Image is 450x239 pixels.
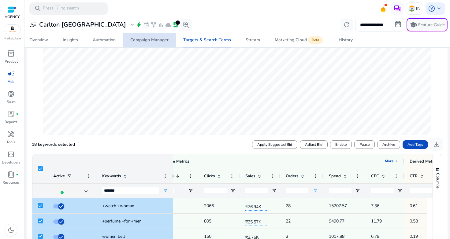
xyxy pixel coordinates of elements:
div: Marketing Cloud [275,38,324,42]
span: ₹25.57K [245,216,267,226]
span: Keywords [102,173,121,179]
div: 1 [176,20,180,25]
p: More [385,159,394,164]
span: ₹76.94K [245,200,267,211]
span: lab_profile [173,22,179,28]
span: Clicks [204,173,215,179]
p: 2066 [204,200,214,212]
span: fiber_manual_record [16,173,18,176]
img: in.svg [409,6,415,12]
span: Active [53,173,65,179]
button: Open Filter Menu [397,188,402,193]
p: 28 [286,200,291,212]
span: search [34,5,42,12]
button: Open Filter Menu [313,188,318,193]
p: IN [416,3,420,14]
div: Targets & Search Terms [183,38,231,42]
p: Developers [2,160,20,165]
span: inventory_2 [7,50,15,57]
span: Archive [382,142,395,147]
button: Open Filter Menu [272,188,277,193]
button: Open Filter Menu [355,188,360,193]
span: handyman [7,131,15,138]
span: CTR [410,173,418,179]
p: Ads [8,79,14,84]
span: code_blocks [7,151,15,158]
h3: Carlton [GEOGRAPHIC_DATA] [39,21,126,28]
p: 22 [286,215,291,227]
button: Open Filter Menu [188,188,193,193]
span: account_circle [428,5,435,12]
span: campaign [7,70,15,77]
button: refresh [340,19,353,31]
span: bolt [136,22,142,28]
p: Sales [7,99,16,105]
span: Adjust Bid [305,142,322,147]
button: Archive [377,140,400,149]
p: 805 [204,215,211,227]
img: amazon.svg [4,25,20,34]
div: Stream [246,38,260,42]
span: +perfume +for +men [102,218,142,224]
span: Orders [286,173,298,179]
span: Enable [335,142,347,147]
button: search_insights [180,19,192,31]
span: CPC [371,173,379,179]
span: search_insights [182,21,190,28]
span: bar_chart [158,22,164,28]
span: download [433,141,440,148]
span: family_history [151,22,157,28]
button: schoolFeature Guide [407,18,448,31]
p: 15207.57 [329,200,347,212]
input: Keywords Filter Input [102,187,159,194]
p: Press to search [43,5,79,12]
p: Product [5,59,18,64]
span: Spend [329,173,341,179]
button: Add Tags [403,140,428,149]
span: user_attributes [29,21,37,28]
button: Enable [330,140,352,149]
button: download [430,138,443,151]
p: AGENCY [5,14,20,20]
span: event [143,22,149,28]
h5: 18 keywords selected [32,142,75,147]
span: cloud [165,22,171,28]
div: Overview [29,38,48,42]
span: school [410,21,417,28]
span: refresh [343,21,350,28]
span: Pause [359,142,370,147]
button: Open Filter Menu [163,188,168,193]
span: Columns [435,173,441,189]
span: keyboard_arrow_down [435,5,443,12]
p: Feature Guide [418,22,445,28]
span: fiber_manual_record [16,113,18,115]
div: Derived Metrics [410,159,438,164]
span: dark_mode [7,226,15,234]
div: Insights [63,38,78,42]
span: donut_small [7,90,15,97]
span: / [55,5,60,12]
span: +watch +woman [102,203,134,209]
span: expand_more [128,21,136,28]
div: Automation [93,38,116,42]
button: Open Filter Menu [230,188,235,193]
p: Marketplace [4,36,21,41]
span: Add Tags [407,142,423,147]
p: 0.61 [410,200,418,212]
button: Adjust Bid [300,140,328,149]
p: Resources [2,180,20,185]
button: Apply Suggested Bid [252,140,297,149]
span: book_4 [7,171,15,178]
span: Sales [245,173,255,179]
span: lab_profile [7,110,15,118]
p: 11.79 [371,215,382,227]
p: 7.36 [371,200,379,212]
div: Campaign Manager [130,38,169,42]
span: keyboard_arrow_right [394,159,399,164]
p: 9490.77 [329,215,344,227]
span: Apply Suggested Bid [257,142,292,147]
p: Reports [5,119,17,125]
p: 0.58 [410,215,418,227]
div: History [339,38,353,42]
p: Tools [6,139,16,145]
